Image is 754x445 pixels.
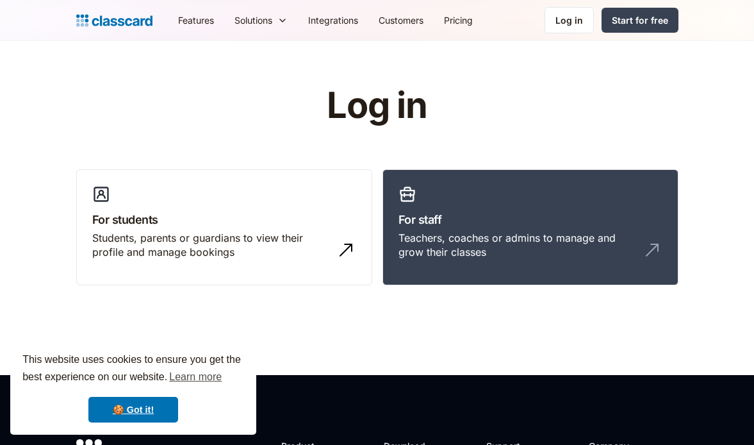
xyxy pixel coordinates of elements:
a: Features [168,6,224,35]
h3: For staff [398,211,662,228]
a: For staffTeachers, coaches or admins to manage and grow their classes [382,169,678,286]
div: cookieconsent [10,340,256,435]
div: Students, parents or guardians to view their profile and manage bookings [92,231,331,260]
div: Start for free [612,13,668,27]
h3: For students [92,211,356,228]
a: learn more about cookies [167,367,224,387]
a: Customers [368,6,434,35]
a: Log in [545,7,594,33]
a: For studentsStudents, parents or guardians to view their profile and manage bookings [76,169,372,286]
a: dismiss cookie message [88,397,178,423]
div: Solutions [234,13,272,27]
div: Solutions [224,6,298,35]
div: Teachers, coaches or admins to manage and grow their classes [398,231,637,260]
div: Log in [555,13,583,27]
h1: Log in [174,86,580,126]
span: This website uses cookies to ensure you get the best experience on our website. [22,352,244,387]
a: Pricing [434,6,483,35]
a: Start for free [602,8,678,33]
a: Integrations [298,6,368,35]
a: Logo [76,12,152,29]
